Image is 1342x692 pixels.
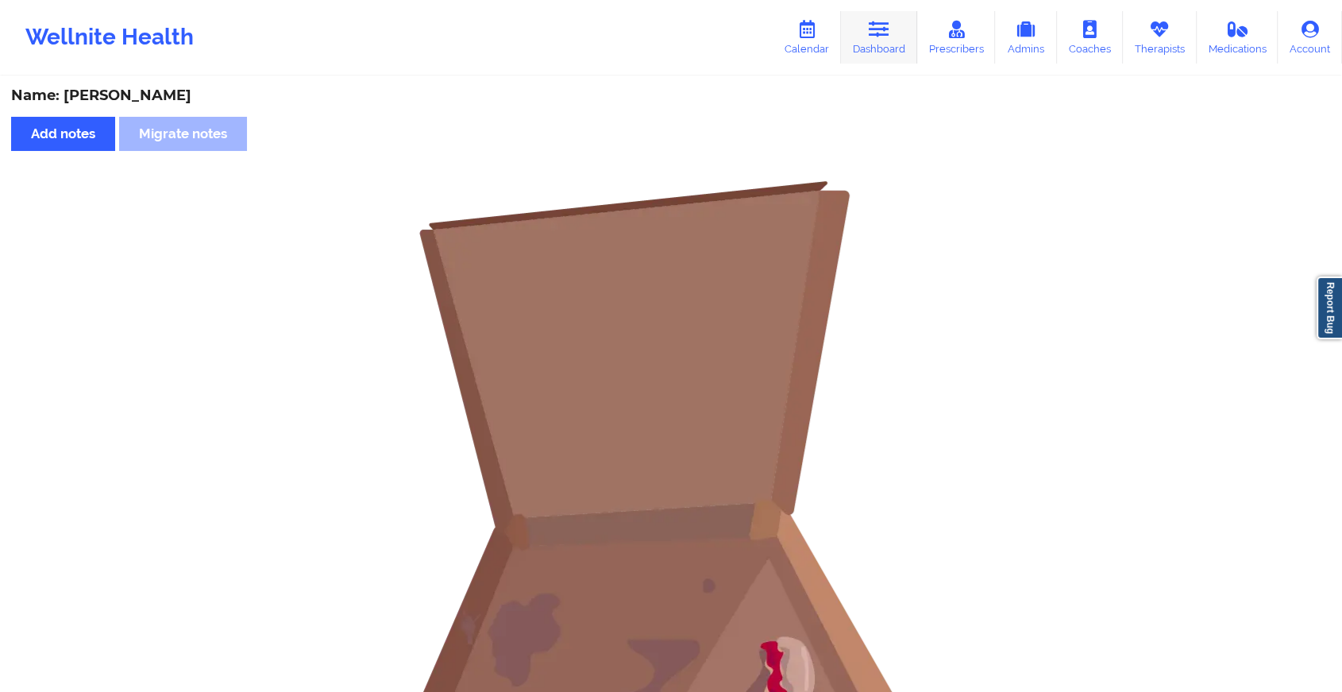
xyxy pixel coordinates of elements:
a: Report Bug [1317,276,1342,339]
a: Calendar [773,11,841,64]
a: Prescribers [917,11,996,64]
a: Admins [995,11,1057,64]
button: Add notes [11,117,115,151]
a: Dashboard [841,11,917,64]
div: Name: [PERSON_NAME] [11,87,1331,105]
a: Coaches [1057,11,1123,64]
a: Account [1278,11,1342,64]
a: Therapists [1123,11,1197,64]
a: Medications [1197,11,1278,64]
